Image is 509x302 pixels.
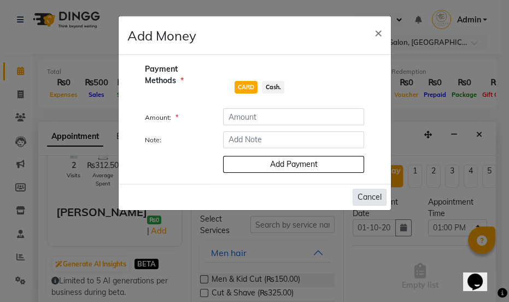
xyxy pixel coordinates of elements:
[375,24,382,40] span: ×
[223,131,364,148] input: Add Note
[223,108,364,125] input: Amount
[127,26,196,45] h4: Add Money
[262,81,284,94] span: Cash.
[145,63,188,86] span: Payment Methods
[235,81,258,94] span: CARD
[366,17,391,48] button: Close
[137,135,215,145] label: Note:
[353,189,387,206] button: Cancel
[137,113,215,123] label: Amount:
[463,258,498,291] iframe: chat widget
